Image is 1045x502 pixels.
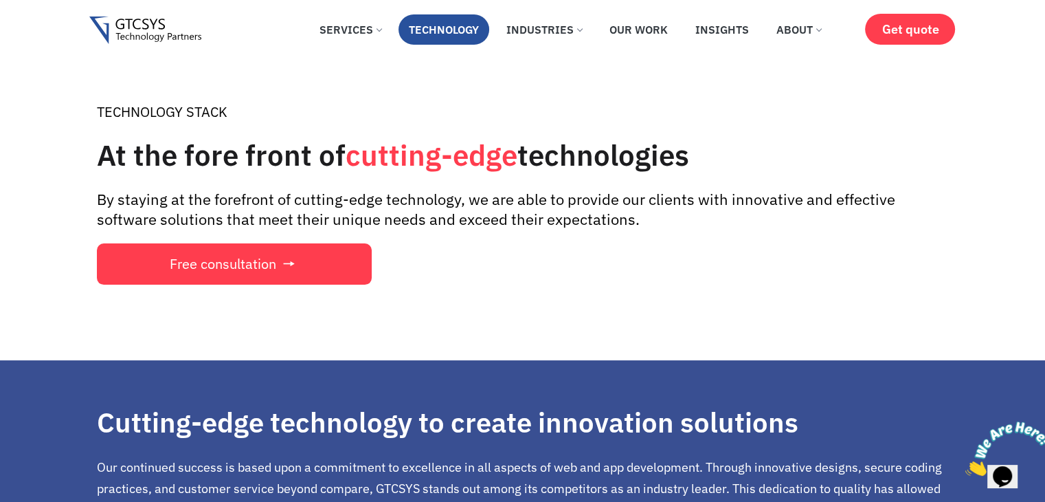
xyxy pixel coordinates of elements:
iframe: chat widget [960,416,1045,481]
a: Get quote [865,14,955,45]
div: Cutting-edge technology to create innovation solutions [97,402,949,443]
a: Our Work [599,14,678,45]
span: Get quote [881,22,939,36]
div: TECHNOLOGY STACK [97,103,949,121]
div: By staying at the forefront of cutting-edge technology, we are able to provide our clients with i... [97,190,949,229]
a: Free consultation [97,243,372,285]
img: Gtcsys logo [89,17,201,45]
a: Services [309,14,392,45]
a: Insights [685,14,759,45]
span: Free consultation [170,257,276,271]
img: Chat attention grabber [5,6,91,60]
a: Industries [496,14,592,45]
a: Technology [398,14,489,45]
h1: At the fore front of technologies [97,135,949,176]
span: cutting-edge [346,136,517,174]
a: About [766,14,831,45]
